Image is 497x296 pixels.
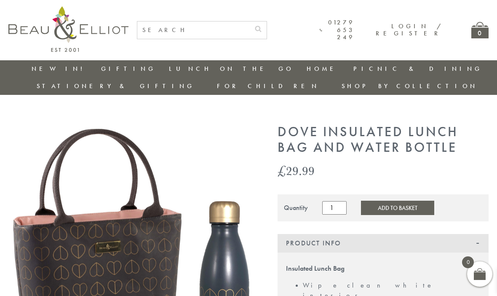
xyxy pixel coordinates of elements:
bdi: 29.99 [278,162,315,179]
span: £ [278,162,286,179]
img: logo [8,6,128,52]
a: Login / Register [376,22,442,38]
a: Lunch On The Go [169,65,294,73]
a: Stationery & Gifting [37,82,195,90]
strong: Insulated Lunch Bag [286,264,345,273]
a: Shop by collection [342,82,478,90]
a: New in! [32,65,88,73]
h1: Dove Insulated Lunch Bag and Water Bottle [278,124,489,156]
a: 01279 653 249 [320,19,355,41]
div: Quantity [284,204,308,212]
input: Product quantity [322,201,347,215]
input: SEARCH [137,22,250,39]
a: Gifting [101,65,156,73]
div: Product Info [278,234,489,253]
a: For Children [217,82,319,90]
a: Picnic & Dining [353,65,482,73]
a: Home [307,65,340,73]
button: Add to Basket [361,201,434,215]
span: 0 [462,256,474,268]
a: 0 [471,22,489,38]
